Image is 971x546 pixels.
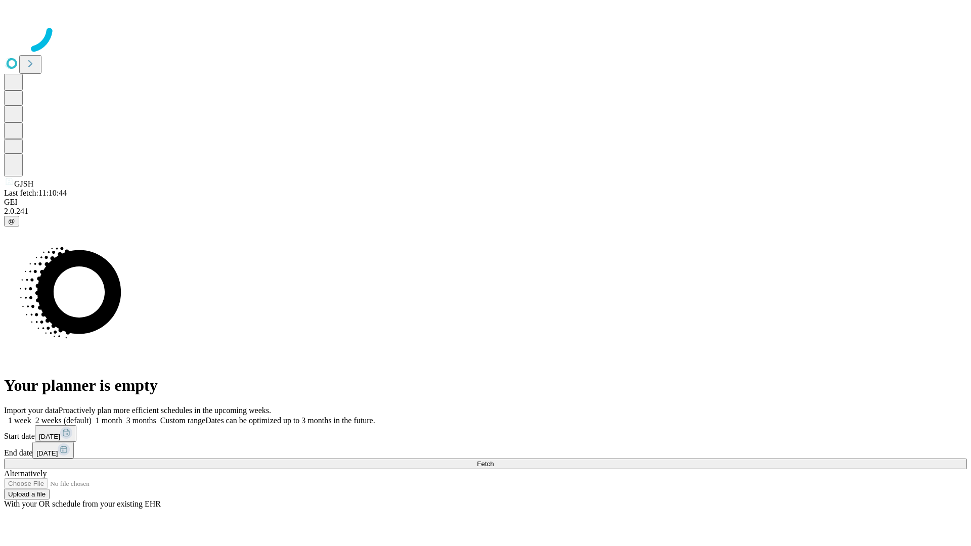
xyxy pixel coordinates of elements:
[4,489,50,499] button: Upload a file
[96,416,122,425] span: 1 month
[32,442,74,459] button: [DATE]
[36,449,58,457] span: [DATE]
[4,216,19,226] button: @
[4,469,47,478] span: Alternatively
[8,217,15,225] span: @
[205,416,375,425] span: Dates can be optimized up to 3 months in the future.
[160,416,205,425] span: Custom range
[4,459,967,469] button: Fetch
[4,499,161,508] span: With your OR schedule from your existing EHR
[14,179,33,188] span: GJSH
[4,442,967,459] div: End date
[126,416,156,425] span: 3 months
[4,376,967,395] h1: Your planner is empty
[39,433,60,440] span: [DATE]
[4,207,967,216] div: 2.0.241
[8,416,31,425] span: 1 week
[4,189,67,197] span: Last fetch: 11:10:44
[4,425,967,442] div: Start date
[35,425,76,442] button: [DATE]
[477,460,494,468] span: Fetch
[4,198,967,207] div: GEI
[4,406,59,415] span: Import your data
[35,416,92,425] span: 2 weeks (default)
[59,406,271,415] span: Proactively plan more efficient schedules in the upcoming weeks.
